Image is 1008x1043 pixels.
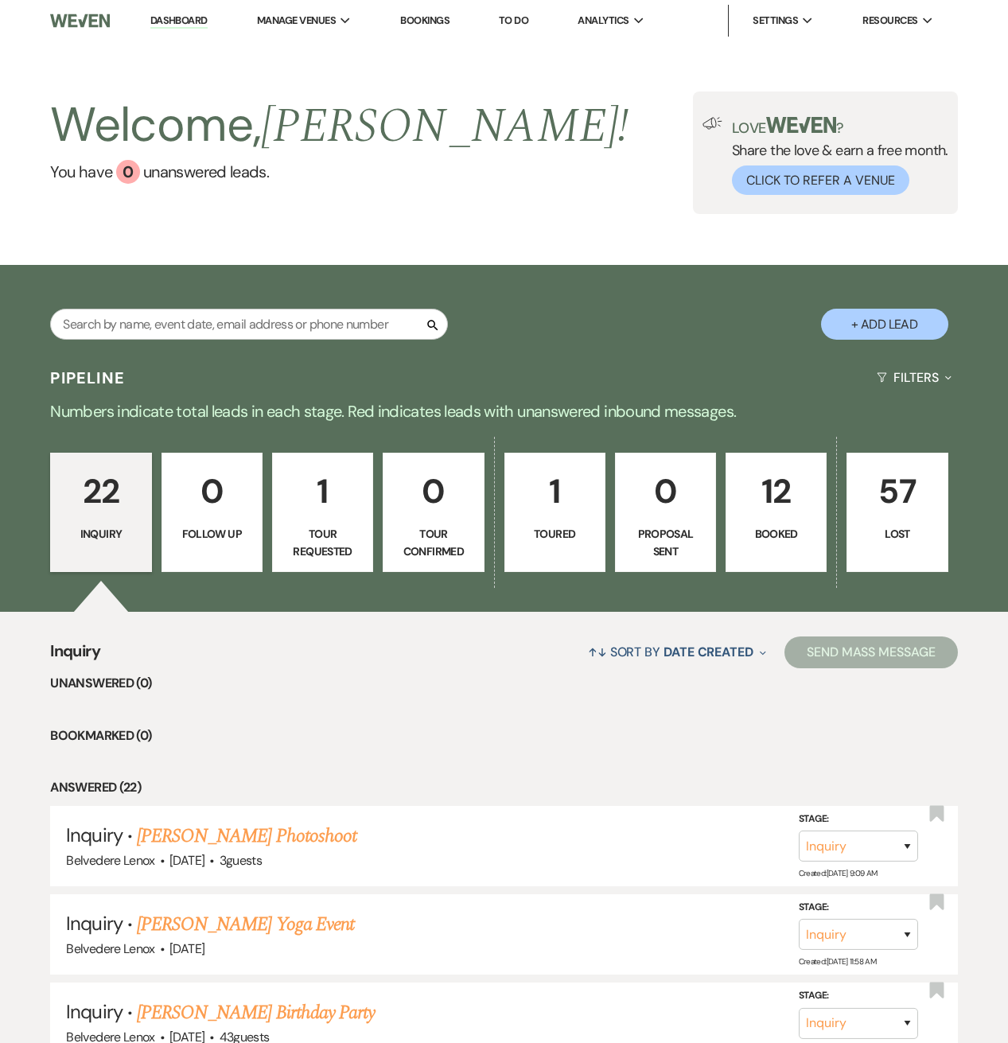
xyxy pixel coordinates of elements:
[515,465,595,518] p: 1
[150,14,208,29] a: Dashboard
[50,726,957,746] li: Bookmarked (0)
[50,453,151,572] a: 22Inquiry
[172,525,252,543] p: Follow Up
[862,13,917,29] span: Resources
[515,525,595,543] p: Toured
[870,356,957,399] button: Filters
[50,777,957,798] li: Answered (22)
[393,525,473,561] p: Tour Confirmed
[50,673,957,694] li: Unanswered (0)
[66,999,122,1024] span: Inquiry
[664,644,753,660] span: Date Created
[282,525,363,561] p: Tour Requested
[393,465,473,518] p: 0
[60,525,141,543] p: Inquiry
[50,639,100,673] span: Inquiry
[169,852,204,869] span: [DATE]
[625,525,706,561] p: Proposal Sent
[857,525,937,543] p: Lost
[137,822,356,850] a: [PERSON_NAME] Photoshoot
[784,636,958,668] button: Send Mass Message
[50,160,629,184] a: You have 0 unanswered leads.
[169,940,204,957] span: [DATE]
[857,465,937,518] p: 57
[499,14,528,27] a: To Do
[60,465,141,518] p: 22
[732,117,948,135] p: Love ?
[50,309,448,340] input: Search by name, event date, email address or phone number
[736,525,816,543] p: Booked
[116,160,140,184] div: 0
[799,811,918,828] label: Stage:
[799,956,876,967] span: Created: [DATE] 11:58 AM
[799,987,918,1005] label: Stage:
[66,911,122,936] span: Inquiry
[736,465,816,518] p: 12
[582,631,773,673] button: Sort By Date Created
[66,823,122,847] span: Inquiry
[821,309,948,340] button: + Add Lead
[137,998,375,1027] a: [PERSON_NAME] Birthday Party
[172,465,252,518] p: 0
[257,13,336,29] span: Manage Venues
[272,453,373,572] a: 1Tour Requested
[383,453,484,572] a: 0Tour Confirmed
[50,367,125,389] h3: Pipeline
[400,14,450,27] a: Bookings
[732,165,909,195] button: Click to Refer a Venue
[66,940,154,957] span: Belvedere Lenox
[726,453,827,572] a: 12Booked
[702,117,722,130] img: loud-speaker-illustration.svg
[137,910,354,939] a: [PERSON_NAME] Yoga Event
[766,117,837,133] img: weven-logo-green.svg
[504,453,605,572] a: 1Toured
[66,852,154,869] span: Belvedere Lenox
[220,852,263,869] span: 3 guests
[722,117,948,195] div: Share the love & earn a free month.
[578,13,629,29] span: Analytics
[50,4,109,37] img: Weven Logo
[753,13,798,29] span: Settings
[162,453,263,572] a: 0Follow Up
[50,91,629,160] h2: Welcome,
[615,453,716,572] a: 0Proposal Sent
[282,465,363,518] p: 1
[846,453,948,572] a: 57Lost
[261,90,629,163] span: [PERSON_NAME] !
[625,465,706,518] p: 0
[799,868,878,878] span: Created: [DATE] 9:09 AM
[799,899,918,917] label: Stage:
[588,644,607,660] span: ↑↓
